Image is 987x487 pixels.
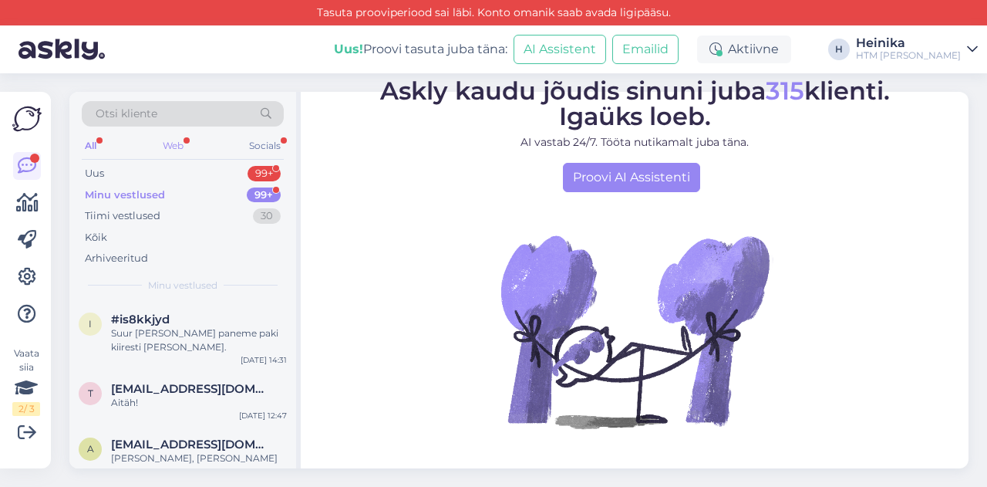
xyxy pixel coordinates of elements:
[87,443,94,455] span: a
[85,251,148,266] div: Arhiveeritud
[828,39,850,60] div: H
[111,451,287,479] div: [PERSON_NAME], [PERSON_NAME] [PERSON_NAME] kirjutamast. Jaa, on sobilikud, ainukesed tooted, mida...
[856,37,961,49] div: Heinika
[239,410,287,421] div: [DATE] 12:47
[96,106,157,122] span: Otsi kliente
[12,104,42,134] img: Askly Logo
[247,188,281,203] div: 99+
[241,354,287,366] div: [DATE] 14:31
[334,42,363,56] b: Uus!
[85,230,107,245] div: Kõik
[334,40,507,59] div: Proovi tasuta juba täna:
[85,166,104,181] div: Uus
[111,396,287,410] div: Aitäh!
[85,208,160,224] div: Tiimi vestlused
[380,134,890,150] p: AI vastab 24/7. Tööta nutikamalt juba täna.
[380,76,890,131] span: Askly kaudu jõudis sinuni juba klienti. Igaüks loeb.
[111,438,271,451] span: annika.oisnurm@gmail.com
[111,326,287,354] div: Suur [PERSON_NAME] paneme paki kiiresti [PERSON_NAME].
[563,163,700,192] a: Proovi AI Assistenti
[514,35,606,64] button: AI Assistent
[766,76,804,106] span: 315
[856,37,978,62] a: HeinikaHTM [PERSON_NAME]
[856,49,961,62] div: HTM [PERSON_NAME]
[12,402,40,416] div: 2 / 3
[253,208,281,224] div: 30
[88,387,93,399] span: t
[612,35,679,64] button: Emailid
[160,136,187,156] div: Web
[697,36,791,63] div: Aktiivne
[111,382,271,396] span: tanjaelken@gmail.com
[148,279,217,293] span: Minu vestlused
[496,192,773,470] img: No Chat active
[85,188,165,203] div: Minu vestlused
[82,136,99,156] div: All
[12,347,40,416] div: Vaata siia
[89,318,92,330] span: i
[246,136,284,156] div: Socials
[248,166,281,181] div: 99+
[111,313,170,326] span: #is8kkjyd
